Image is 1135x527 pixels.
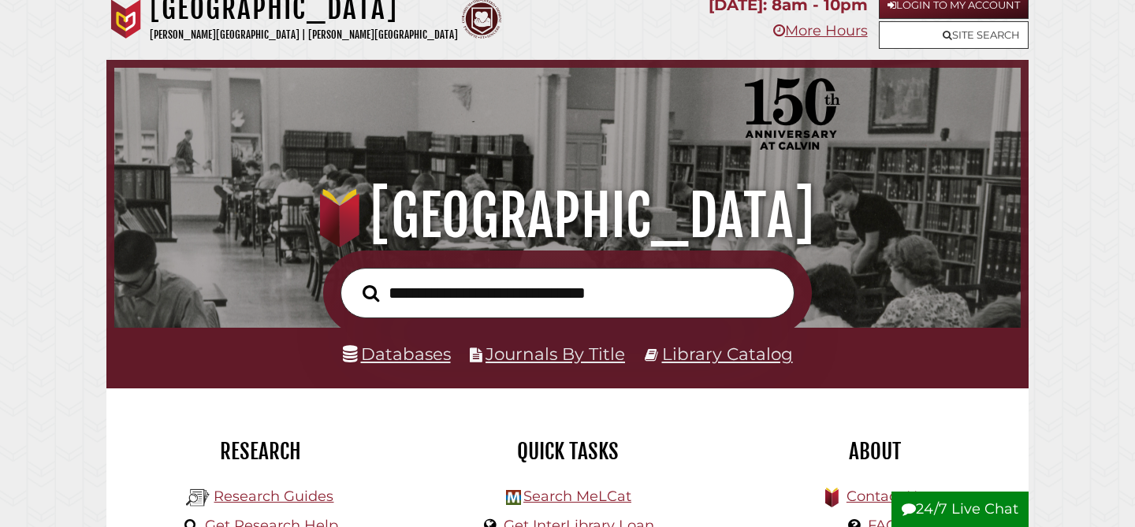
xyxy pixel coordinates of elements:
[426,438,709,465] h2: Quick Tasks
[118,438,402,465] h2: Research
[879,21,1029,49] a: Site Search
[343,343,451,364] a: Databases
[773,22,868,39] a: More Hours
[486,343,625,364] a: Journals By Title
[506,490,521,505] img: Hekman Library Logo
[523,488,631,505] a: Search MeLCat
[150,26,458,44] p: [PERSON_NAME][GEOGRAPHIC_DATA] | [PERSON_NAME][GEOGRAPHIC_DATA]
[186,486,210,510] img: Hekman Library Logo
[355,280,387,306] button: Search
[662,343,793,364] a: Library Catalog
[847,488,925,505] a: Contact Us
[733,438,1017,465] h2: About
[363,284,379,302] i: Search
[132,181,1004,251] h1: [GEOGRAPHIC_DATA]
[214,488,333,505] a: Research Guides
